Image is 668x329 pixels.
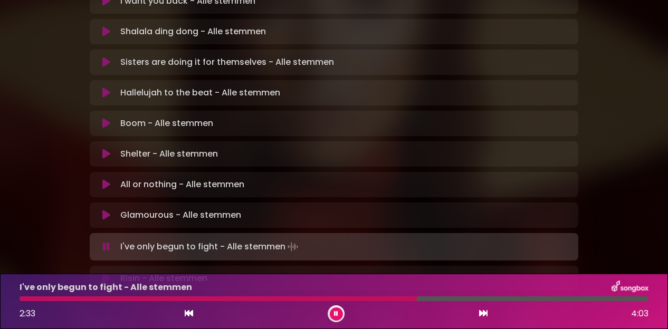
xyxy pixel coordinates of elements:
[120,209,241,221] p: Glamourous - Alle stemmen
[120,239,300,254] p: I've only begun to fight - Alle stemmen
[120,56,334,69] p: Sisters are doing it for themselves - Alle stemmen
[20,281,192,294] p: I've only begun to fight - Alle stemmen
[612,280,648,294] img: songbox-logo-white.png
[120,272,207,285] p: Risin - Alle stemmen
[120,117,213,130] p: Boom - Alle stemmen
[285,239,300,254] img: waveform4.gif
[20,307,35,320] span: 2:33
[120,86,280,99] p: Hallelujah to the beat - Alle stemmen
[120,178,244,191] p: All or nothing - Alle stemmen
[120,148,218,160] p: Shelter - Alle stemmen
[631,307,648,320] span: 4:03
[120,25,266,38] p: Shalala ding dong - Alle stemmen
